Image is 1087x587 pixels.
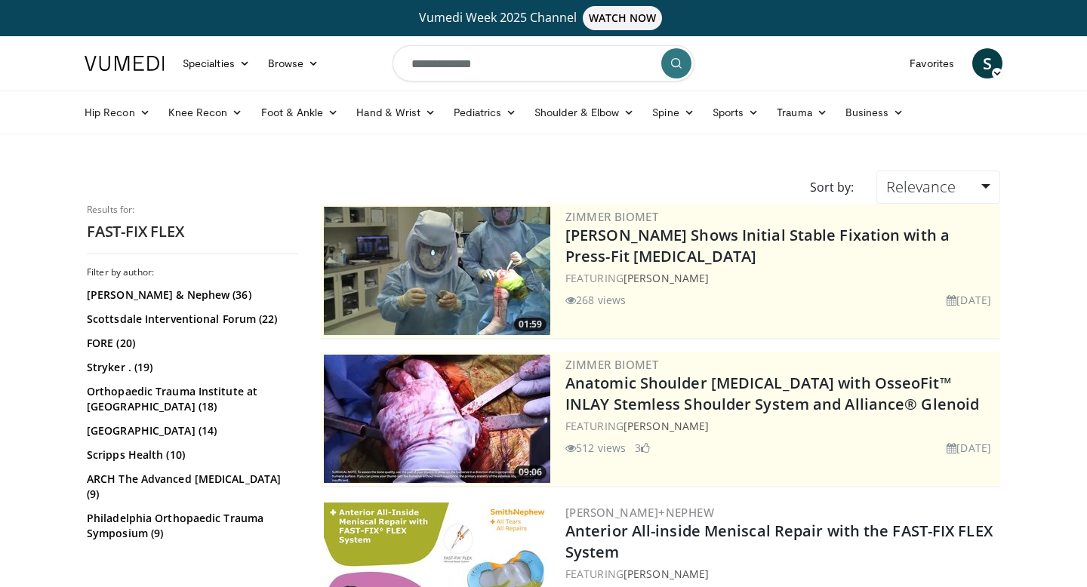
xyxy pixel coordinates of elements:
a: Scripps Health (10) [87,447,294,463]
a: Anterior All-inside Meniscal Repair with the FAST-FIX FLEX System [565,521,993,562]
img: VuMedi Logo [85,56,165,71]
span: WATCH NOW [583,6,663,30]
a: 01:59 [324,207,550,335]
div: FEATURING [565,270,997,286]
a: Zimmer Biomet [565,209,658,224]
a: Hand & Wrist [347,97,445,128]
a: [GEOGRAPHIC_DATA] (14) [87,423,294,438]
a: Orthopaedic Trauma Institute at [GEOGRAPHIC_DATA] (18) [87,384,294,414]
a: ARCH The Advanced [MEDICAL_DATA] (9) [87,472,294,502]
a: [PERSON_NAME] & Nephew (36) [87,287,294,303]
a: Philadelphia Orthopaedic Trauma Symposium (9) [87,511,294,541]
a: [PERSON_NAME] [624,419,709,433]
a: Vumedi Week 2025 ChannelWATCH NOW [87,6,1000,30]
h3: Filter by author: [87,266,298,278]
span: Relevance [886,177,956,197]
a: Scottsdale Interventional Forum (22) [87,312,294,327]
li: [DATE] [947,292,991,308]
a: Favorites [901,48,963,78]
li: 512 views [565,440,626,456]
a: Spine [643,97,703,128]
a: Sports [704,97,768,128]
a: 09:06 [324,355,550,483]
a: Trauma [768,97,836,128]
a: [PERSON_NAME]+Nephew [565,505,714,520]
a: Pediatrics [445,97,525,128]
span: 09:06 [514,466,547,479]
a: FORE (20) [87,336,294,351]
div: FEATURING [565,566,997,582]
a: Specialties [174,48,259,78]
a: Shoulder & Elbow [525,97,643,128]
h2: FAST-FIX FLEX [87,222,298,241]
input: Search topics, interventions [393,45,694,81]
div: Sort by: [799,171,865,204]
a: Business [836,97,913,128]
div: FEATURING [565,418,997,434]
li: 268 views [565,292,626,308]
a: [PERSON_NAME] Shows Initial Stable Fixation with a Press-Fit [MEDICAL_DATA] [565,225,950,266]
img: 59d0d6d9-feca-4357-b9cd-4bad2cd35cb6.300x170_q85_crop-smart_upscale.jpg [324,355,550,483]
a: Browse [259,48,328,78]
a: Zimmer Biomet [565,357,658,372]
img: 6bc46ad6-b634-4876-a934-24d4e08d5fac.300x170_q85_crop-smart_upscale.jpg [324,207,550,335]
a: Foot & Ankle [252,97,348,128]
a: Anatomic Shoulder [MEDICAL_DATA] with OsseoFit™ INLAY Stemless Shoulder System and Alliance® Glenoid [565,373,979,414]
p: Results for: [87,204,298,216]
a: S [972,48,1002,78]
a: Hip Recon [75,97,159,128]
a: [PERSON_NAME] [624,567,709,581]
a: Relevance [876,171,1000,204]
a: Knee Recon [159,97,252,128]
li: [DATE] [947,440,991,456]
span: 01:59 [514,318,547,331]
li: 3 [635,440,650,456]
a: [PERSON_NAME] [624,271,709,285]
a: Stryker . (19) [87,360,294,375]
